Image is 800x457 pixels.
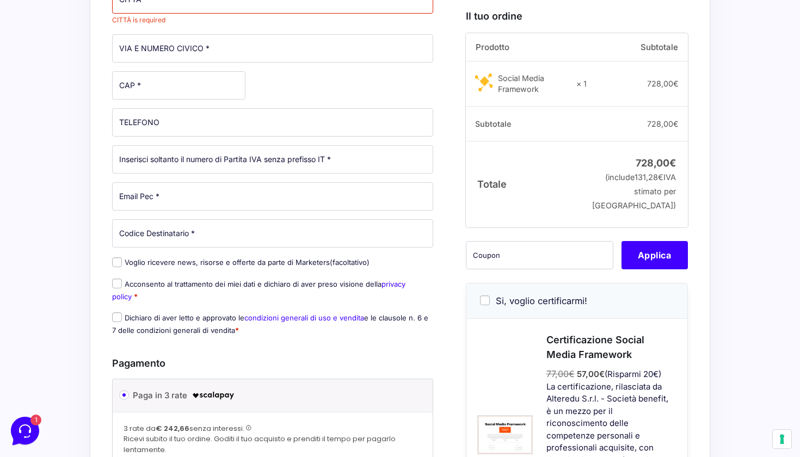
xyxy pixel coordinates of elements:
input: Acconsento al trattamento dei miei dati e dichiaro di aver preso visione dellaprivacy policy [112,279,122,288]
label: Acconsento al trattamento dei miei dati e dichiaro di aver preso visione della [112,280,405,301]
span: € [673,119,679,128]
span: 131,28 [635,172,663,182]
bdi: 728,00 [647,78,679,88]
a: [DEMOGRAPHIC_DATA] tutto [97,44,200,52]
input: Inserisci soltanto il numero di Partita IVA senza prefisso IT * [112,145,433,174]
span: Certificazione Social Media Framework [546,334,644,360]
span: 1 [189,74,200,85]
small: (include IVA stimato per [GEOGRAPHIC_DATA]) [592,172,676,210]
button: 1Messaggi [76,349,143,374]
img: badge-300x212.png [466,415,533,454]
input: Dichiaro di aver letto e approvato lecondizioni generali di uso e venditae le clausole n. 6 e 7 d... [112,312,122,322]
span: (facoltativo) [330,258,370,267]
img: dark [17,62,39,84]
label: Dichiaro di aver letto e approvato le e le clausole n. 6 e 7 delle condizioni generali di vendita [112,313,428,335]
span: € [669,157,676,168]
strong: × 1 [576,78,587,89]
th: Prodotto [466,33,587,61]
button: Home [9,349,76,374]
input: TELEFONO [112,108,433,137]
span: € [673,78,679,88]
input: VIA E NUMERO CIVICO * [112,34,433,63]
span: 1 [109,348,116,356]
span: [PERSON_NAME] [46,61,169,72]
input: Coupon [466,240,613,269]
span: CITTÀ is required [112,16,165,24]
p: Ciao 🙂 Se hai qualche domanda siamo qui per aiutarti! [46,74,169,85]
span: Inizia una conversazione [71,100,161,109]
span: Le tue conversazioni [17,44,93,52]
h3: Il tuo ordine [466,8,688,23]
span: € [658,172,663,182]
input: CAP * [112,71,245,100]
h2: Ciao da Marketers 👋 [9,9,183,26]
p: Messaggi [94,365,124,374]
span: 57,00 [577,369,605,379]
bdi: 728,00 [636,157,676,168]
a: [PERSON_NAME]Ciao 🙂 Se hai qualche domanda siamo qui per aiutarti!30 gg fa1 [13,57,205,89]
th: Totale [466,141,587,227]
button: Le tue preferenze relative al consenso per le tecnologie di tracciamento [773,430,791,448]
th: Subtotale [466,106,587,141]
th: Subtotale [587,33,688,61]
a: Apri Centro Assistenza [116,137,200,146]
img: Social Media Framework [475,73,493,91]
div: Social Media Framework [498,72,569,94]
input: Cerca un articolo... [24,160,178,171]
span: € [599,369,605,379]
input: Voglio ricevere news, risorse e offerte da parte di Marketers(facoltativo) [112,257,122,267]
iframe: Customerly Messenger Launcher [9,415,41,447]
p: Home [33,365,51,374]
label: Paga in 3 rate [133,387,409,404]
a: condizioni generali di uso e vendita [244,313,364,322]
input: Email Pec * [112,182,433,211]
span: 77,00 [546,368,575,379]
input: Codice Destinatario * [112,219,433,248]
p: 30 gg fa [175,61,200,71]
span: Si, voglio certificarmi! [496,295,587,306]
span: Trova una risposta [17,137,85,146]
button: Applica [621,240,688,269]
button: Aiuto [142,349,209,374]
button: Inizia una conversazione [17,94,200,115]
label: Voglio ricevere news, risorse e offerte da parte di Marketers [112,258,370,267]
h3: Pagamento [112,356,433,370]
img: scalapay-logo-black.png [192,389,235,402]
span: € [569,368,575,379]
bdi: 728,00 [647,119,679,128]
input: Si, voglio certificarmi! [480,295,490,305]
p: Aiuto [168,365,183,374]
